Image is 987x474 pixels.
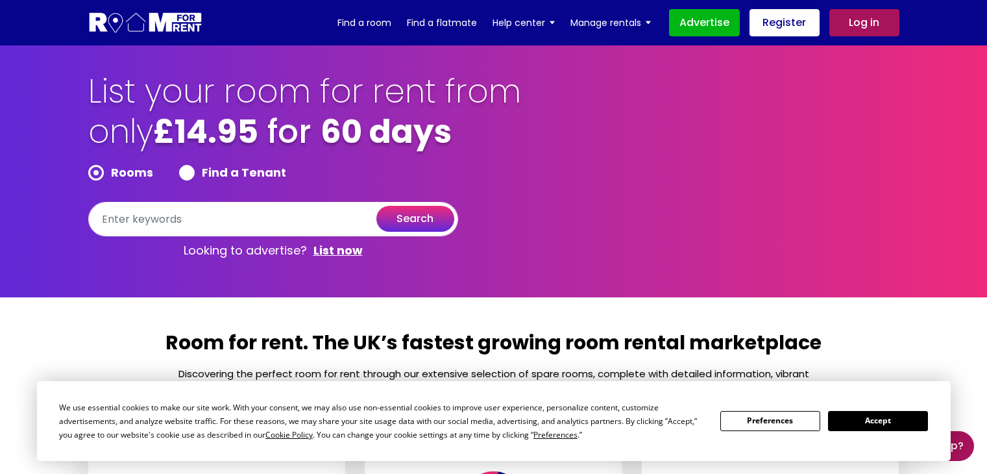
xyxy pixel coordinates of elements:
[88,71,523,165] h1: List your room for rent from only
[265,429,313,440] span: Cookie Policy
[749,9,820,36] a: Register
[533,429,578,440] span: Preferences
[88,11,203,35] img: Logo for Room for Rent, featuring a welcoming design with a house icon and modern typography
[37,381,951,461] div: Cookie Consent Prompt
[493,13,555,32] a: Help center
[153,108,258,155] b: £14.95
[88,202,458,236] input: Enter keywords
[720,411,820,431] button: Preferences
[669,9,740,36] a: Advertise
[59,401,705,442] div: We use essential cookies to make our site work. With your consent, we may also use non-essential ...
[829,9,899,36] a: Log in
[88,236,458,265] p: Looking to advertise?
[162,330,826,365] h2: Room for rent. The UK’s fastest growing room rental marketplace
[828,411,928,431] button: Accept
[321,108,452,155] b: 60 days
[313,243,363,258] a: List now
[570,13,651,32] a: Manage rentals
[267,108,311,155] span: for
[337,13,391,32] a: Find a room
[407,13,477,32] a: Find a flatmate
[179,165,286,181] label: Find a Tenant
[376,206,454,232] button: search
[88,165,153,181] label: Rooms
[162,365,826,419] p: Discovering the perfect room for rent through our extensive selection of spare rooms, complete wi...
